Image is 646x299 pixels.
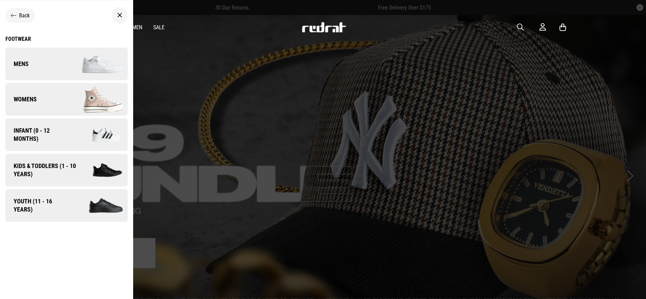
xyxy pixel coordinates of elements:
img: Company [66,47,127,81]
img: Company [66,82,127,116]
span: Back [19,12,30,19]
button: Open LiveChat chat widget [5,3,26,23]
a: Youth (11 - 16 years) Company [5,189,128,222]
a: Sale [154,24,165,31]
a: Footwear [5,36,128,42]
img: Company [79,156,128,183]
img: Company [71,119,128,150]
span: Infant (0 - 12 months) [5,127,71,143]
a: Womens Company [5,83,128,116]
span: Youth (11 - 16 years) [5,197,69,214]
span: Mens [5,60,29,68]
img: Company [69,189,128,222]
img: Redrat logo [301,22,346,32]
a: Women [125,24,143,31]
span: Womens [5,95,37,103]
a: Kids & Toddlers (1 - 10 years) Company [5,154,128,186]
span: Kids & Toddlers (1 - 10 years) [5,162,79,178]
a: Infant (0 - 12 months) Company [5,118,128,151]
a: Mens Company [5,48,128,80]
